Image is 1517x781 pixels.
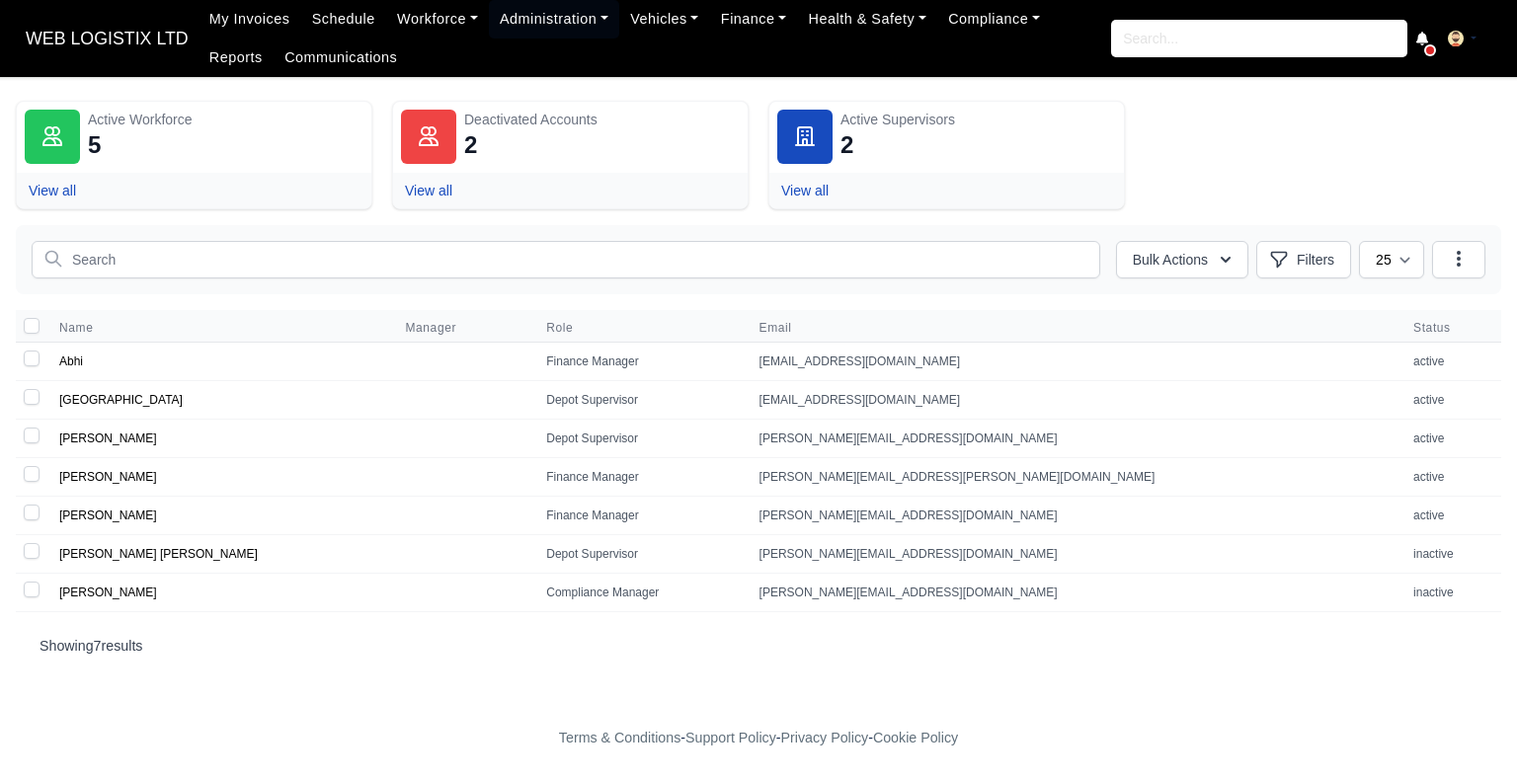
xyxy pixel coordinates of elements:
a: [PERSON_NAME] [59,470,157,484]
div: 2 [840,129,853,161]
td: [PERSON_NAME][EMAIL_ADDRESS][DOMAIN_NAME] [748,535,1401,574]
div: Active Supervisors [840,110,1116,129]
td: Finance Manager [534,343,747,381]
td: active [1401,420,1501,458]
a: Communications [274,39,409,77]
input: Search... [1111,20,1407,57]
td: active [1401,381,1501,420]
p: Showing results [40,636,1477,656]
div: Deactivated Accounts [464,110,740,129]
td: [PERSON_NAME][EMAIL_ADDRESS][PERSON_NAME][DOMAIN_NAME] [748,458,1401,497]
td: Depot Supervisor [534,381,747,420]
span: WEB LOGISTIX LTD [16,19,199,58]
td: active [1401,343,1501,381]
a: Support Policy [685,730,776,745]
a: Cookie Policy [873,730,958,745]
span: Email [759,320,1390,336]
td: [PERSON_NAME][EMAIL_ADDRESS][DOMAIN_NAME] [748,420,1401,458]
a: Reports [199,39,274,77]
a: [PERSON_NAME] [PERSON_NAME] [59,547,258,561]
td: Compliance Manager [534,574,747,612]
span: Manager [405,320,456,336]
td: Depot Supervisor [534,535,747,574]
td: [EMAIL_ADDRESS][DOMAIN_NAME] [748,381,1401,420]
a: [PERSON_NAME] [59,508,157,522]
button: Bulk Actions [1116,241,1248,278]
button: Manager [405,320,472,336]
td: inactive [1401,574,1501,612]
div: - - - [196,727,1321,749]
td: [PERSON_NAME][EMAIL_ADDRESS][DOMAIN_NAME] [748,497,1401,535]
a: View all [29,183,76,198]
div: Active Workforce [88,110,363,129]
a: Privacy Policy [781,730,869,745]
a: [PERSON_NAME] [59,586,157,599]
a: Terms & Conditions [559,730,680,745]
td: [PERSON_NAME][EMAIL_ADDRESS][DOMAIN_NAME] [748,574,1401,612]
div: 5 [88,129,101,161]
a: WEB LOGISTIX LTD [16,20,199,58]
span: Name [59,320,93,336]
a: [PERSON_NAME] [59,431,157,445]
td: [EMAIL_ADDRESS][DOMAIN_NAME] [748,343,1401,381]
td: Depot Supervisor [534,420,747,458]
div: 2 [464,129,477,161]
input: Search [32,241,1100,278]
a: View all [781,183,829,198]
a: Abhi [59,354,83,368]
span: 7 [94,638,102,654]
a: [GEOGRAPHIC_DATA] [59,393,183,407]
td: Finance Manager [534,497,747,535]
td: inactive [1401,535,1501,574]
a: View all [405,183,452,198]
td: active [1401,458,1501,497]
button: Role [546,320,589,336]
button: Name [59,320,109,336]
span: Status [1413,320,1489,336]
span: Role [546,320,573,336]
td: active [1401,497,1501,535]
button: Filters [1256,241,1351,278]
td: Finance Manager [534,458,747,497]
